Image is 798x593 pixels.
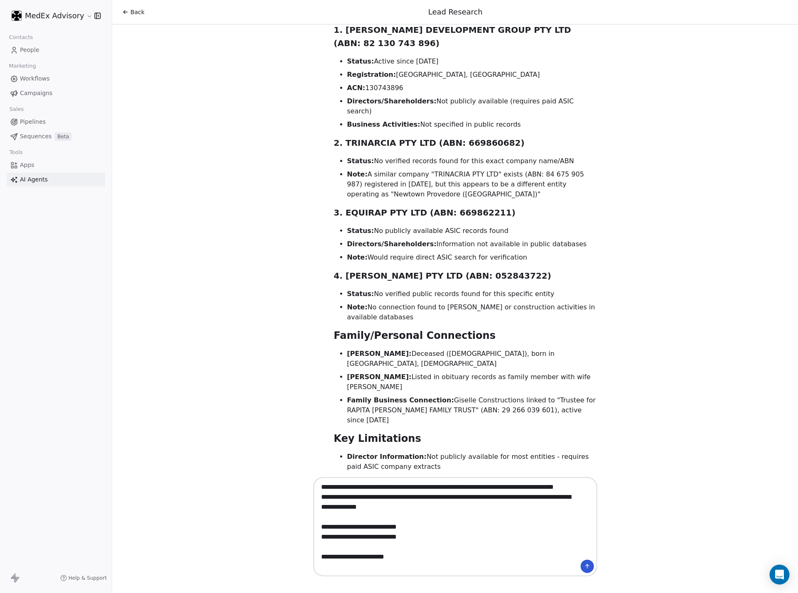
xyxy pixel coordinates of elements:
[334,329,597,342] h2: Family/Personal Connections
[5,31,37,44] span: Contacts
[69,575,107,581] span: Help & Support
[10,9,88,23] button: MedEx Advisory
[20,132,52,141] span: Sequences
[347,395,597,425] li: Giselle Constructions linked to "Trustee for RAPITA [PERSON_NAME] FAMILY TRUST" (ABN: 29 266 039 ...
[7,130,105,143] a: SequencesBeta
[20,89,52,98] span: Campaigns
[7,173,105,186] a: AI Agents
[347,226,597,236] li: No publicly available ASIC records found
[347,56,597,66] li: Active since [DATE]
[347,350,412,358] strong: [PERSON_NAME]:
[334,206,597,219] h3: 3. EQUIRAP PTY LTD (ABN: 669862211)
[334,269,597,282] h3: 4. [PERSON_NAME] PTY LTD (ABN: 052843722)
[7,115,105,129] a: Pipelines
[347,71,396,78] strong: Registration:
[347,396,454,404] strong: Family Business Connection:
[7,86,105,100] a: Campaigns
[347,290,374,298] strong: Status:
[347,120,597,130] li: Not specified in public records
[25,10,84,21] span: MedEx Advisory
[20,161,34,169] span: Apps
[347,452,597,472] li: Not publicly available for most entities - requires paid ASIC company extracts
[347,227,374,235] strong: Status:
[347,373,412,381] strong: [PERSON_NAME]:
[347,239,597,249] li: Information not available in public databases
[20,46,39,54] span: People
[428,7,483,16] span: Lead Research
[6,146,26,159] span: Tools
[347,302,597,322] li: No connection found to [PERSON_NAME] or construction activities in available databases
[347,70,597,80] li: [GEOGRAPHIC_DATA], [GEOGRAPHIC_DATA]
[60,575,107,581] a: Help & Support
[334,23,597,50] h3: 1. [PERSON_NAME] DEVELOPMENT GROUP PTY LTD (ABN: 82 130 743 896)
[347,157,374,165] strong: Status:
[347,83,597,93] li: 130743896
[347,97,437,105] strong: Directors/Shareholders:
[7,43,105,57] a: People
[770,565,790,585] div: Open Intercom Messenger
[20,175,48,184] span: AI Agents
[7,72,105,86] a: Workflows
[347,57,374,65] strong: Status:
[20,118,46,126] span: Pipelines
[334,136,597,149] h3: 2. TRINARCIA PTY LTD (ABN: 669860682)
[347,252,597,262] li: Would require direct ASIC search for verification
[347,253,368,261] strong: Note:
[347,120,420,128] strong: Business Activities:
[5,60,39,72] span: Marketing
[130,8,145,16] span: Back
[347,169,597,199] li: A similar company "TRINACRIA PTY LTD" exists (ABN: 84 675 905 987) registered in [DATE], but this...
[347,475,597,495] li: Limited public disclosure of actual business operations
[347,349,597,369] li: Deceased ([DEMOGRAPHIC_DATA]), born in [GEOGRAPHIC_DATA], [DEMOGRAPHIC_DATA]
[12,11,22,21] img: MEDEX-rounded%20corners-white%20on%20black.png
[347,303,368,311] strong: Note:
[347,170,368,178] strong: Note:
[347,84,366,92] strong: ACN:
[6,103,27,115] span: Sales
[55,132,71,141] span: Beta
[7,158,105,172] a: Apps
[347,372,597,392] li: Listed in obituary records as family member with wife [PERSON_NAME]
[347,453,427,461] strong: Director Information:
[20,74,50,83] span: Workflows
[347,96,597,116] li: Not publicly available (requires paid ASIC search)
[347,289,597,299] li: No verified public records found for this specific entity
[334,432,597,445] h2: Key Limitations
[347,240,437,248] strong: Directors/Shareholders:
[347,156,597,166] li: No verified records found for this exact company name/ABN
